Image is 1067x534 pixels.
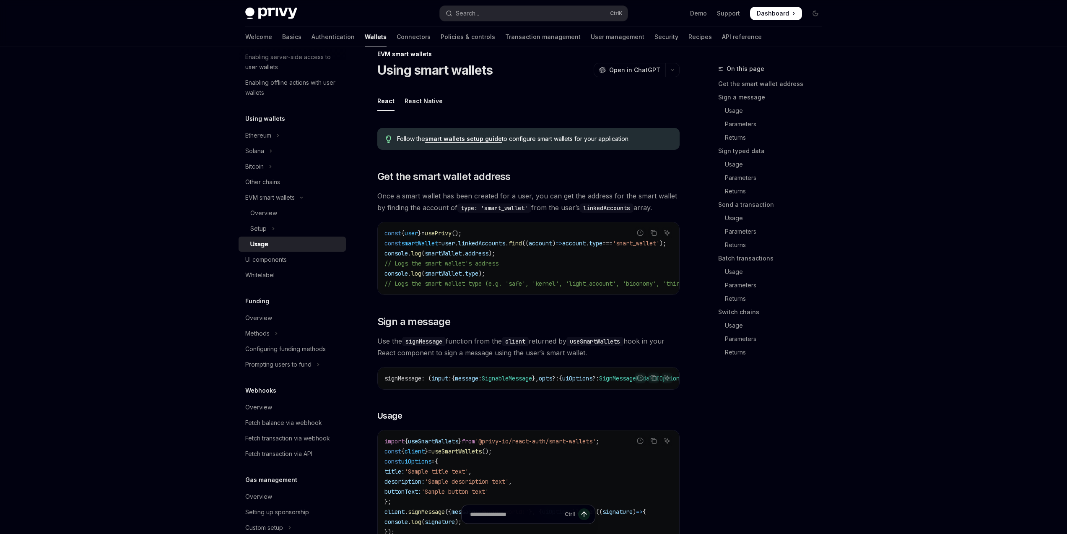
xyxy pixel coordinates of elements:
span: 'Sample title text' [405,468,468,475]
a: Usage [718,211,829,225]
span: user [405,229,418,237]
button: Toggle EVM smart wallets section [239,190,346,205]
span: => [556,240,562,247]
span: ); [478,270,485,277]
a: Whitelabel [239,268,346,283]
a: Parameters [718,171,829,185]
div: Fetch transaction via API [245,449,312,459]
a: Parameters [718,279,829,292]
span: ( [421,270,425,277]
button: Toggle Methods section [239,326,346,341]
a: Parameters [718,117,829,131]
a: Get the smart wallet address [718,77,829,91]
div: Custom setup [245,523,283,533]
img: dark logo [245,8,297,19]
a: Overview [239,310,346,326]
div: Bitcoin [245,162,264,172]
a: Transaction management [505,27,581,47]
a: Connectors [397,27,431,47]
code: signMessage [402,337,446,346]
span: (); [482,448,492,455]
div: Overview [250,208,277,218]
span: user [441,240,455,247]
span: Open in ChatGPT [609,66,660,74]
span: { [401,229,405,237]
button: Ask AI [662,372,672,383]
span: ?: [592,375,599,382]
a: Switch chains [718,305,829,319]
span: 'Sample button text' [421,488,488,495]
a: Sign a message [718,91,829,104]
span: account [529,240,552,247]
code: linkedAccounts [580,203,633,213]
div: Overview [245,313,272,323]
span: } [418,229,421,237]
a: Returns [718,292,829,305]
a: API reference [722,27,762,47]
span: } [425,448,428,455]
button: Toggle Prompting users to fund section [239,357,346,372]
span: smartWallet [425,250,462,257]
a: Wallets [365,27,387,47]
span: SignMessageModalUIOptions [599,375,683,382]
a: Returns [718,131,829,144]
div: Enabling server-side access to user wallets [245,52,341,72]
span: const [384,448,401,455]
div: EVM smart wallets [245,193,295,203]
span: (( [522,240,529,247]
code: type: 'smart_wallet' [457,203,531,213]
button: Report incorrect code [635,372,646,383]
span: (); [452,229,462,237]
button: Open in ChatGPT [594,63,665,77]
div: Whitelabel [245,270,275,280]
input: Ask a question... [470,505,561,524]
a: Parameters [718,225,829,238]
span: Dashboard [757,9,789,18]
span: , [509,478,512,485]
span: address [465,250,488,257]
span: ?: [552,375,559,382]
div: React [377,91,395,111]
span: log [411,270,421,277]
a: Returns [718,346,829,359]
button: Copy the contents from the code block [648,227,659,238]
a: Returns [718,238,829,252]
span: SignableMessage [482,375,532,382]
div: Setting up sponsorship [245,507,309,517]
div: Other chains [245,177,280,187]
span: account [562,240,586,247]
div: Setup [250,224,267,234]
a: Send a transaction [718,198,829,211]
span: . [462,270,465,277]
a: Configuring funding methods [239,341,346,357]
span: // Logs the smart wallet type (e.g. 'safe', 'kernel', 'light_account', 'biconomy', 'thirdweb', 'c... [384,280,784,287]
span: console [384,270,408,277]
span: type [589,240,602,247]
div: Methods [245,328,270,339]
span: = [421,229,425,237]
span: = [428,448,431,455]
span: . [586,240,589,247]
span: . [462,250,465,257]
span: log [411,250,421,257]
button: Copy the contents from the code block [648,372,659,383]
div: Fetch transaction via webhook [245,433,330,443]
svg: Tip [386,135,392,143]
div: Solana [245,146,264,156]
a: Usage [718,265,829,279]
span: Usage [377,410,402,422]
button: Ask AI [662,435,672,446]
div: Usage [250,239,268,249]
span: // Logs the smart wallet's address [384,260,498,267]
span: const [384,458,401,465]
code: useSmartWallets [566,337,623,346]
div: EVM smart wallets [377,50,680,58]
a: Batch transactions [718,252,829,265]
span: title: [384,468,405,475]
span: Ctrl K [610,10,623,17]
a: Usage [239,237,346,252]
code: client [502,337,529,346]
span: = [438,240,441,247]
a: Sign typed data [718,144,829,158]
a: Authentication [312,27,355,47]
